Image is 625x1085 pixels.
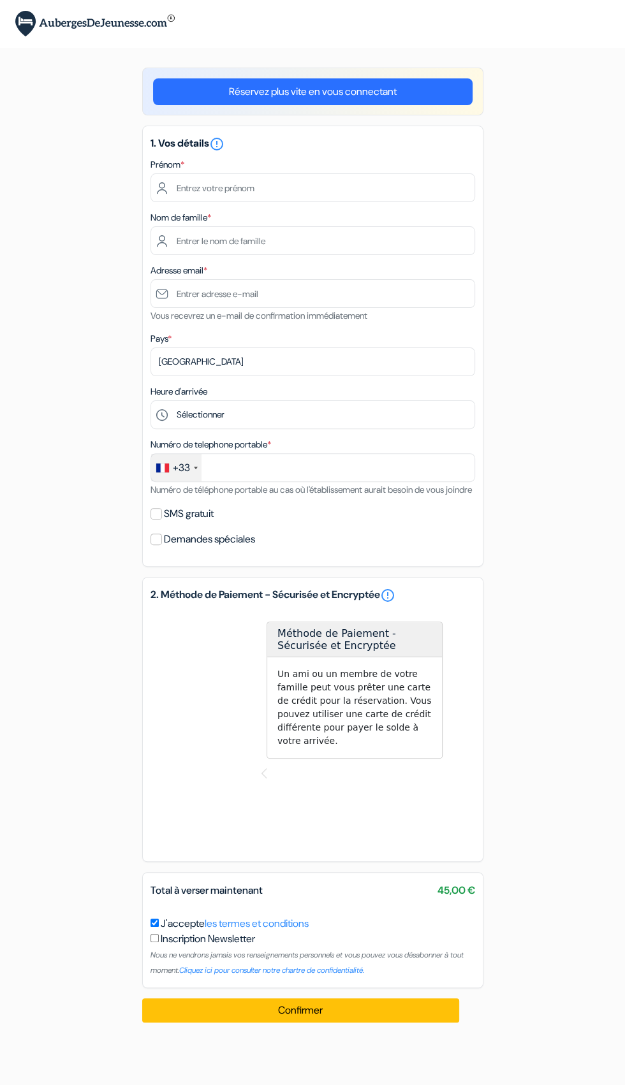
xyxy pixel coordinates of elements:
input: Entrez votre prénom [151,173,475,202]
label: Heure d'arrivée [151,385,207,398]
label: Prénom [151,158,184,171]
i: error_outline [209,136,224,152]
label: Numéro de telephone portable [151,438,271,451]
label: Demandes spéciales [164,530,255,548]
h5: 2. Méthode de Paiement - Sécurisée et Encryptée [151,588,475,603]
input: Entrer le nom de famille [151,226,475,255]
h3: Méthode de Paiement - Sécurisée et Encryptée [267,622,442,657]
h5: 1. Vos détails [151,136,475,152]
img: AubergesDeJeunesse.com [15,11,175,37]
div: +33 [173,460,190,476]
a: error_outline [380,588,395,603]
div: France: +33 [151,454,202,481]
small: Nous ne vendrons jamais vos renseignements personnels et vous pouvez vous désabonner à tout moment. [151,950,464,975]
span: 45,00 € [437,883,475,898]
label: Nom de famille [151,211,211,224]
a: les termes et conditions [205,917,309,930]
iframe: Cadre de saisie sécurisé pour le paiement [148,606,478,854]
small: Numéro de téléphone portable au cas où l'établissement aurait besoin de vous joindre [151,484,472,495]
span: Total à verser maintenant [151,884,263,897]
label: Pays [151,332,172,346]
label: Adresse email [151,264,207,277]
a: Cliquez ici pour consulter notre chartre de confidentialité. [179,965,364,975]
button: Confirmer [142,998,460,1023]
a: error_outline [209,136,224,150]
label: SMS gratuit [164,505,214,523]
label: J'accepte [161,916,309,931]
a: Réservez plus vite en vous connectant [153,78,473,105]
div: Un ami ou un membre de votre famille peut vous prêter une carte de crédit pour la réservation. Vo... [267,657,442,758]
label: Inscription Newsletter [161,931,255,947]
small: Vous recevrez un e-mail de confirmation immédiatement [151,310,367,321]
input: Entrer adresse e-mail [151,279,475,308]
